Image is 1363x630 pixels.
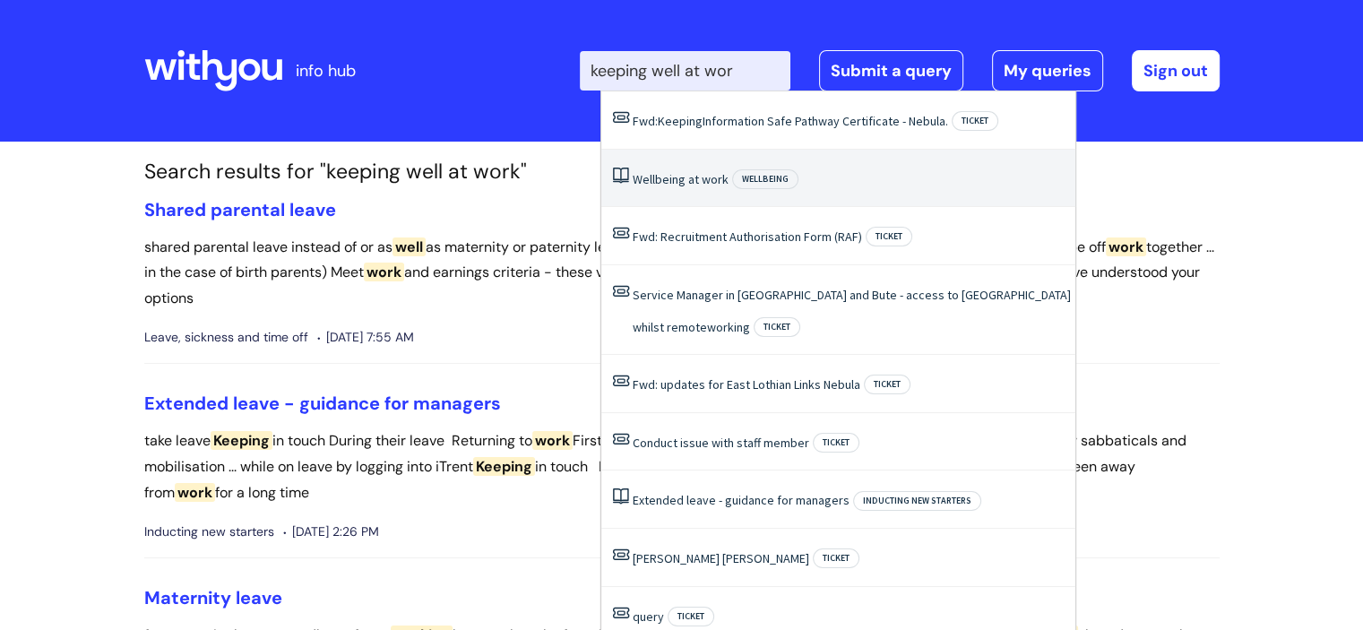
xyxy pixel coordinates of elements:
span: Wellbeing [633,171,686,187]
span: Ticket [813,433,859,453]
a: Maternity leave [144,586,282,609]
span: work [175,483,215,502]
span: Keeping [473,457,535,476]
div: | - [580,50,1220,91]
span: work [702,171,729,187]
a: Extended leave - guidance for managers [633,492,850,508]
a: Conduct issue with staff member [633,435,809,451]
span: Keeping [211,431,272,450]
span: Ticket [754,317,800,337]
span: Ticket [866,227,912,246]
span: Ticket [813,548,859,568]
p: shared parental leave instead of or as as maternity or paternity leave. You ... periods of or tak... [144,235,1220,312]
span: work [532,431,573,450]
p: take leave in touch During their leave Returning to First two weeks ... can be approved and proce... [144,428,1220,505]
h1: Search results for "keeping well at work" [144,160,1220,185]
span: Ticket [952,111,998,131]
a: Extended leave - guidance for managers [144,392,501,415]
p: info hub [296,56,356,85]
a: Fwd: Recruitment Authorisation Form (RAF) [633,229,862,245]
span: work [1106,237,1146,256]
a: Wellbeing at work [633,171,729,187]
span: Inducting new starters [853,491,981,511]
span: [DATE] 2:26 PM [283,521,379,543]
span: Leave, sickness and time off [144,326,308,349]
span: Keeping [658,113,703,129]
a: Fwd:KeepingInformation Safe Pathway Certificate - Nebula. [633,113,948,129]
span: [DATE] 7:55 AM [317,326,414,349]
span: Ticket [668,607,714,626]
span: Inducting new starters [144,521,274,543]
a: Shared parental leave [144,198,336,221]
span: work [364,263,404,281]
a: Sign out [1132,50,1220,91]
a: Service Manager in [GEOGRAPHIC_DATA] and Bute - access to [GEOGRAPHIC_DATA] whilst remoteworking [633,287,1071,335]
span: Ticket [864,375,910,394]
span: Wellbeing [732,169,798,189]
span: well [393,237,426,256]
span: working [707,319,750,335]
a: Submit a query [819,50,963,91]
a: Fwd: updates for East Lothian Links Nebula [633,376,860,393]
span: at [688,171,699,187]
input: Search [580,51,790,91]
a: [PERSON_NAME] [PERSON_NAME] [633,550,809,566]
a: query [633,608,664,625]
a: My queries [992,50,1103,91]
